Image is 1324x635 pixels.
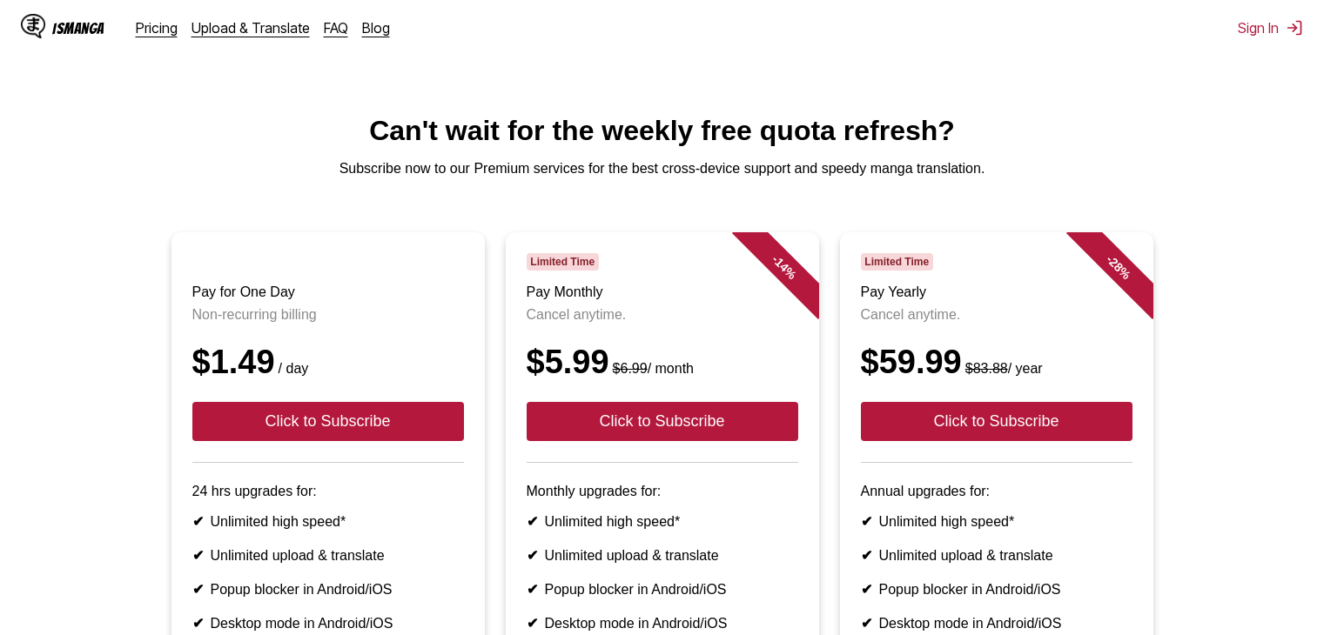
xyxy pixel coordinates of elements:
[192,582,204,597] b: ✔
[861,344,1132,381] div: $59.99
[136,19,178,37] a: Pricing
[861,253,933,271] span: Limited Time
[52,20,104,37] div: IsManga
[527,253,599,271] span: Limited Time
[21,14,45,38] img: IsManga Logo
[192,513,464,530] li: Unlimited high speed*
[192,307,464,323] p: Non-recurring billing
[192,616,204,631] b: ✔
[192,548,204,563] b: ✔
[861,547,1132,564] li: Unlimited upload & translate
[527,402,798,441] button: Click to Subscribe
[861,548,872,563] b: ✔
[192,402,464,441] button: Click to Subscribe
[192,484,464,499] p: 24 hrs upgrades for:
[731,215,836,319] div: - 14 %
[275,361,309,376] small: / day
[861,284,1132,300] h3: Pay Yearly
[1238,19,1303,37] button: Sign In
[527,284,798,300] h3: Pay Monthly
[192,615,464,632] li: Desktop mode in Android/iOS
[609,361,694,376] small: / month
[192,514,204,529] b: ✔
[861,616,872,631] b: ✔
[527,484,798,499] p: Monthly upgrades for:
[192,344,464,381] div: $1.49
[527,514,538,529] b: ✔
[14,115,1310,147] h1: Can't wait for the weekly free quota refresh?
[192,19,310,37] a: Upload & Translate
[861,514,872,529] b: ✔
[1065,215,1170,319] div: - 28 %
[527,581,798,598] li: Popup blocker in Android/iOS
[861,307,1132,323] p: Cancel anytime.
[861,582,872,597] b: ✔
[527,548,538,563] b: ✔
[192,284,464,300] h3: Pay for One Day
[527,582,538,597] b: ✔
[965,361,1008,376] s: $83.88
[192,547,464,564] li: Unlimited upload & translate
[21,14,136,42] a: IsManga LogoIsManga
[362,19,390,37] a: Blog
[861,581,1132,598] li: Popup blocker in Android/iOS
[861,513,1132,530] li: Unlimited high speed*
[527,344,798,381] div: $5.99
[527,615,798,632] li: Desktop mode in Android/iOS
[527,547,798,564] li: Unlimited upload & translate
[962,361,1043,376] small: / year
[1286,19,1303,37] img: Sign out
[861,484,1132,499] p: Annual upgrades for:
[527,513,798,530] li: Unlimited high speed*
[527,307,798,323] p: Cancel anytime.
[861,402,1132,441] button: Click to Subscribe
[861,615,1132,632] li: Desktop mode in Android/iOS
[192,581,464,598] li: Popup blocker in Android/iOS
[527,616,538,631] b: ✔
[324,19,348,37] a: FAQ
[14,161,1310,177] p: Subscribe now to our Premium services for the best cross-device support and speedy manga translat...
[613,361,648,376] s: $6.99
